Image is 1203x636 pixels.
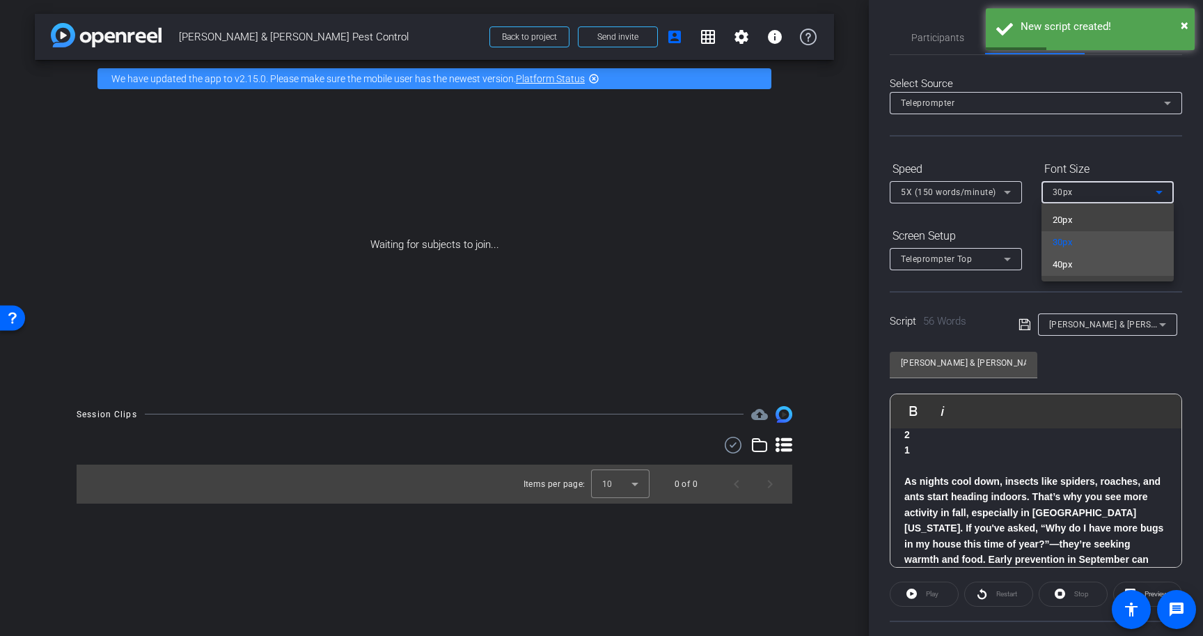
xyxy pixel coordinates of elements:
[1053,234,1073,251] span: 30px
[1021,19,1184,35] div: New script created!
[1053,212,1073,228] span: 20px
[1181,15,1188,36] button: Close
[1053,256,1073,273] span: 40px
[1181,17,1188,33] span: ×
